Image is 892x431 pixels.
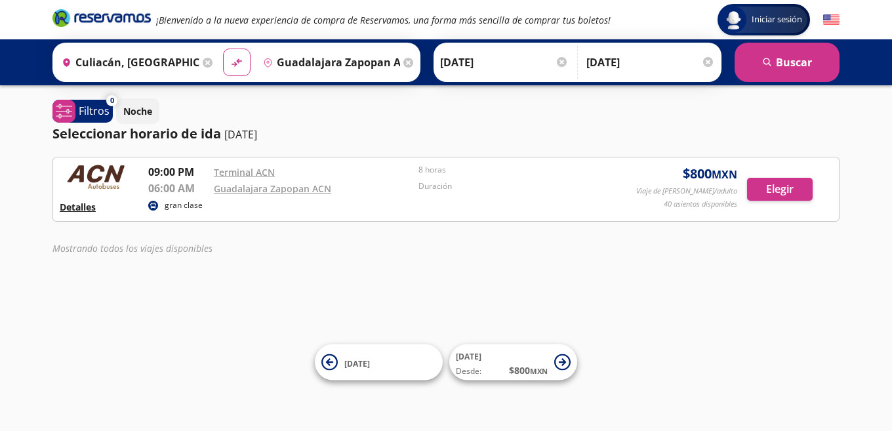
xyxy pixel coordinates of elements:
a: Guadalajara Zapopan ACN [214,182,331,195]
button: [DATE]Desde:$800MXN [449,344,577,380]
button: Noche [116,98,159,124]
button: Detalles [60,200,96,214]
a: Terminal ACN [214,166,275,178]
span: 0 [110,95,114,106]
p: Filtros [79,103,110,119]
p: Viaje de [PERSON_NAME]/adulto [636,186,737,197]
p: 06:00 AM [148,180,207,196]
span: Desde: [456,365,481,377]
input: Opcional [586,46,715,79]
p: gran clase [165,199,203,211]
button: English [823,12,840,28]
button: Elegir [747,178,813,201]
p: 09:00 PM [148,164,207,180]
em: Mostrando todos los viajes disponibles [52,242,213,255]
span: $ 800 [509,363,548,377]
button: Buscar [735,43,840,82]
p: Duración [418,180,617,192]
a: Brand Logo [52,8,151,31]
span: Iniciar sesión [746,13,807,26]
span: [DATE] [456,351,481,362]
em: ¡Bienvenido a la nueva experiencia de compra de Reservamos, una forma más sencilla de comprar tus... [156,14,611,26]
span: [DATE] [344,358,370,369]
small: MXN [712,167,737,182]
p: Seleccionar horario de ida [52,124,221,144]
button: [DATE] [315,344,443,380]
button: 0Filtros [52,100,113,123]
small: MXN [530,366,548,376]
input: Buscar Destino [258,46,401,79]
input: Elegir Fecha [440,46,569,79]
p: 8 horas [418,164,617,176]
span: $ 800 [683,164,737,184]
p: Noche [123,104,152,118]
img: RESERVAMOS [60,164,132,190]
i: Brand Logo [52,8,151,28]
p: [DATE] [224,127,257,142]
input: Buscar Origen [56,46,199,79]
p: 40 asientos disponibles [664,199,737,210]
